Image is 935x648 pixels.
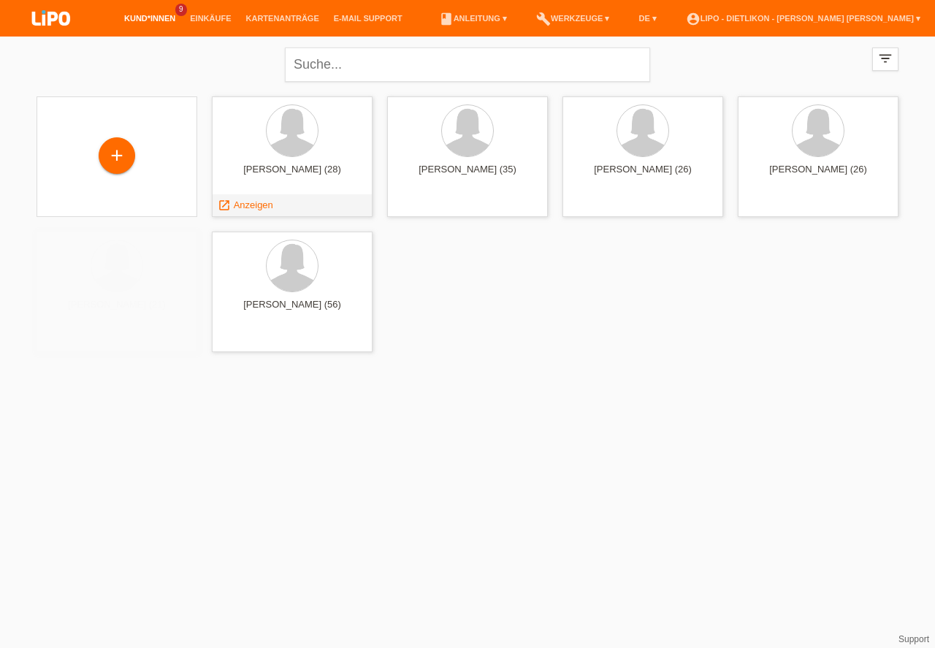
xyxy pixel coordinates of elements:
i: filter_list [877,50,893,66]
div: [PERSON_NAME] (26) [574,164,711,187]
i: launch [218,199,231,212]
i: build [536,12,551,26]
div: [PERSON_NAME] (26) [749,164,887,187]
div: [PERSON_NAME] (56) [224,299,361,322]
div: Kund*in hinzufügen [99,143,134,168]
a: LIPO pay [15,30,88,41]
a: Kund*innen [117,14,183,23]
a: buildWerkzeuge ▾ [529,14,617,23]
div: [PERSON_NAME] (35) [399,164,536,187]
span: Anzeigen [234,199,273,210]
input: Suche... [285,47,650,82]
a: DE ▾ [631,14,663,23]
div: [PERSON_NAME] (28) [224,164,361,187]
i: book [439,12,454,26]
a: Support [898,634,929,644]
a: launch Anzeigen [218,199,273,210]
a: bookAnleitung ▾ [432,14,514,23]
div: [PERSON_NAME] (21) [48,299,186,322]
a: Einkäufe [183,14,238,23]
span: 9 [175,4,187,16]
i: account_circle [686,12,701,26]
a: Kartenanträge [239,14,327,23]
a: account_circleLIPO - Dietlikon - [PERSON_NAME] [PERSON_NAME] ▾ [679,14,928,23]
a: E-Mail Support [327,14,410,23]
